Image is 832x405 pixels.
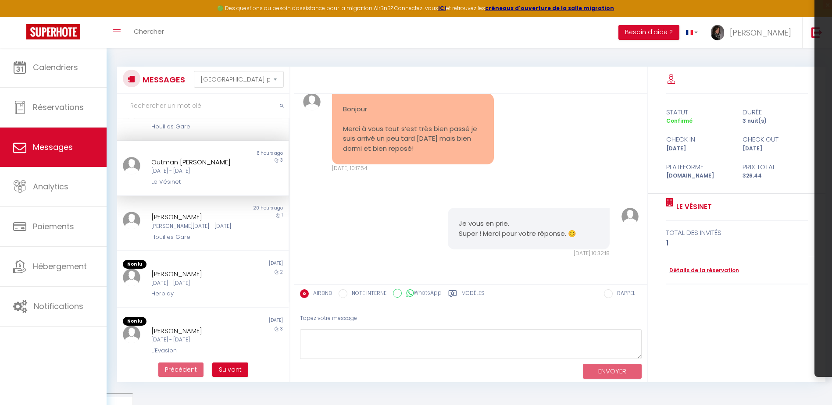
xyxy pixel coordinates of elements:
div: 20 hours ago [203,205,288,212]
div: v 4.0.25 [25,14,43,21]
div: [DATE] - [DATE] [151,336,240,344]
label: NOTE INTERNE [347,289,386,299]
div: [PERSON_NAME] [151,269,240,279]
pre: Je vous en prie. Super ! Merci pour votre réponse. 😊 [459,219,599,238]
div: Houilles Gare [151,233,240,242]
div: L'Evasion [151,346,240,355]
div: Le Vésinet [151,178,240,186]
div: [PERSON_NAME] [151,212,240,222]
span: Non lu [123,260,146,269]
button: ENVOYER [583,364,642,379]
a: créneaux d'ouverture de la salle migration [485,4,614,12]
a: Détails de la réservation [666,266,739,275]
div: 8 hours ago [203,150,288,157]
a: Le Vésinet [673,202,712,212]
img: ... [123,212,140,229]
img: ... [123,157,140,174]
img: ... [303,93,321,111]
span: Suivant [219,365,242,374]
div: [DATE] 10:32:18 [448,249,610,258]
span: Analytics [33,181,68,192]
div: Plateforme [661,162,737,172]
div: Mots-clés [109,52,134,57]
div: Herblay [151,289,240,298]
div: statut [661,107,737,117]
a: ... [PERSON_NAME] [704,17,802,48]
span: Chercher [134,27,164,36]
div: [DOMAIN_NAME] [661,172,737,180]
div: Houilles Gare [151,122,240,131]
img: Super Booking [26,24,80,39]
span: Messages [33,142,73,153]
span: Précédent [165,365,197,374]
a: ICI [438,4,446,12]
img: ... [123,269,140,286]
a: Chercher [127,17,171,48]
div: Domaine [45,52,68,57]
span: 2 [280,269,283,275]
img: logo_orange.svg [14,14,21,21]
img: tab_keywords_by_traffic_grey.svg [100,51,107,58]
div: Domaine: [DOMAIN_NAME] [23,23,99,30]
h3: MESSAGES [140,70,185,89]
span: Notifications [34,301,83,312]
span: Réservations [33,102,84,113]
div: Outman [PERSON_NAME] [151,157,240,167]
span: 3 [280,157,283,163]
div: [PERSON_NAME][DATE] - [DATE] [151,222,240,231]
pre: Bonjour Merci à vous tout s’est très bien passé je suis arrivé un peu tard [DATE] mais bien dormi... [343,104,483,154]
span: 3 [280,326,283,332]
label: WhatsApp [402,289,442,298]
img: logout [811,27,822,38]
div: [DATE] [661,145,737,153]
div: [DATE] [203,317,288,326]
div: 3 nuit(s) [737,117,814,125]
button: Ouvrir le widget de chat LiveChat [7,4,33,30]
span: [PERSON_NAME] [730,27,791,38]
div: [PERSON_NAME] [151,326,240,336]
img: ... [711,25,724,40]
button: Previous [158,362,204,377]
span: Confirmé [666,117,693,124]
div: check in [661,134,737,145]
div: durée [737,107,814,117]
div: [DATE] 10:17:54 [332,164,494,173]
img: ... [621,208,639,225]
div: check out [737,134,814,145]
img: tab_domain_overview_orange.svg [36,51,43,58]
label: Modèles [461,289,485,300]
div: Prix total [737,162,814,172]
div: [DATE] [737,145,814,153]
span: Hébergement [33,261,87,272]
img: website_grey.svg [14,23,21,30]
span: Paiements [33,221,74,232]
div: 326.44 [737,172,814,180]
div: [DATE] - [DATE] [151,167,240,175]
img: ... [123,326,140,343]
button: Next [212,362,248,377]
input: Rechercher un mot clé [117,94,289,118]
label: RAPPEL [613,289,635,299]
span: 1 [282,212,283,218]
span: Non lu [123,317,146,326]
div: total des invités [666,227,808,238]
label: AIRBNB [309,289,332,299]
div: [DATE] - [DATE] [151,279,240,288]
div: 1 [666,238,808,249]
div: [DATE] [203,260,288,269]
div: Tapez votre message [300,308,642,329]
span: Calendriers [33,62,78,73]
button: Besoin d'aide ? [618,25,679,40]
